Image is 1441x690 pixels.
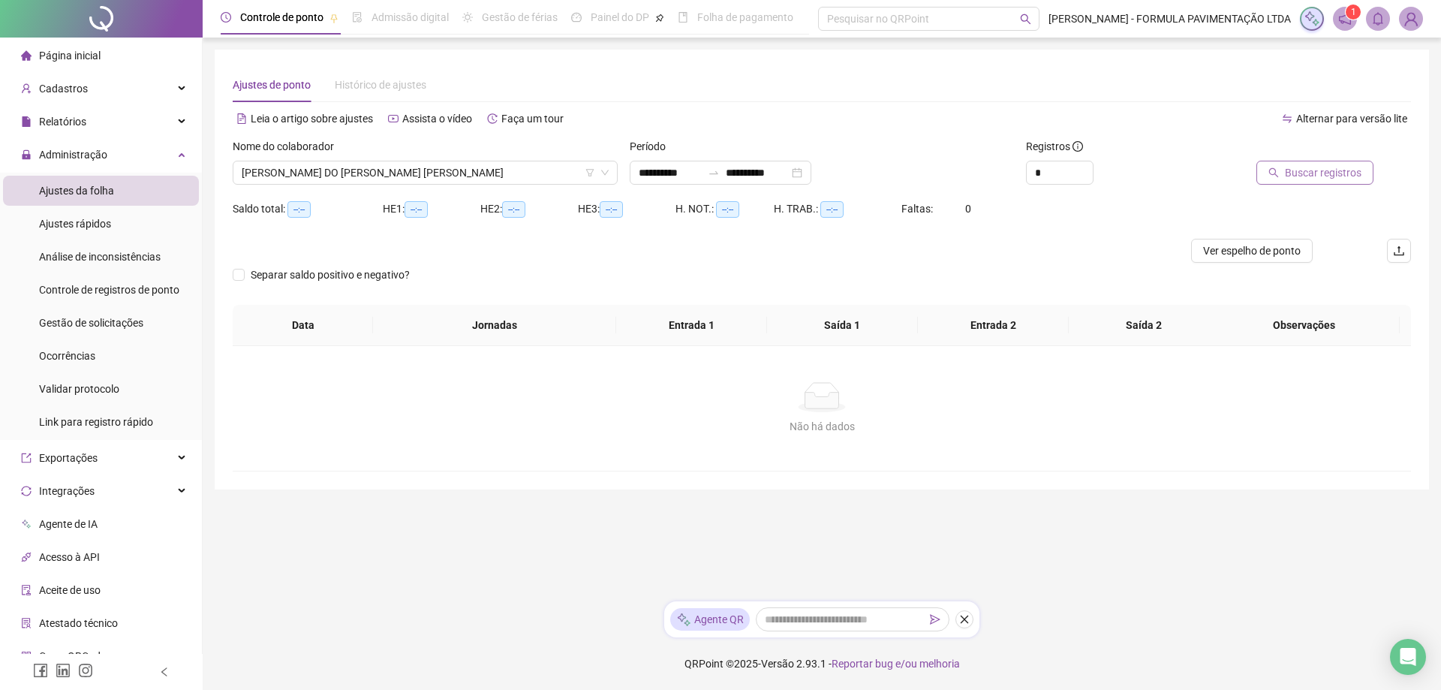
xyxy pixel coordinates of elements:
[676,612,691,628] img: sparkle-icon.fc2bf0ac1784a2077858766a79e2daf3.svg
[242,161,609,184] span: ADILSON DO NASCIMENTO SOARES
[670,608,750,631] div: Agente QR
[1020,14,1031,25] span: search
[251,418,1393,435] div: Não há dados
[33,663,48,678] span: facebook
[159,667,170,677] span: left
[1351,7,1356,17] span: 1
[21,50,32,61] span: home
[39,551,100,563] span: Acesso à API
[352,12,363,23] span: file-done
[236,113,247,124] span: file-text
[600,168,609,177] span: down
[1026,138,1083,155] span: Registros
[388,113,399,124] span: youtube
[462,12,473,23] span: sun
[1285,164,1361,181] span: Buscar registros
[39,617,118,629] span: Atestado técnico
[78,663,93,678] span: instagram
[480,200,578,218] div: HE 2:
[1069,305,1220,346] th: Saída 2
[21,651,32,661] span: qrcode
[39,185,114,197] span: Ajustes da folha
[335,79,426,91] span: Histórico de ajustes
[233,138,344,155] label: Nome do colaborador
[233,305,373,346] th: Data
[820,201,844,218] span: --:--
[251,113,373,125] span: Leia o artigo sobre ajustes
[767,305,918,346] th: Saída 1
[1282,113,1292,124] span: swap
[1400,8,1422,30] img: 84187
[39,383,119,395] span: Validar protocolo
[675,200,774,218] div: H. NOT.:
[571,12,582,23] span: dashboard
[233,200,383,218] div: Saldo total:
[630,138,675,155] label: Período
[21,453,32,463] span: export
[39,317,143,329] span: Gestão de solicitações
[203,637,1441,690] footer: QRPoint © 2025 - 2.93.1 -
[1296,113,1407,125] span: Alternar para versão lite
[487,113,498,124] span: history
[482,11,558,23] span: Gestão de férias
[1048,11,1291,27] span: [PERSON_NAME] - FORMULA PAVIMENTAÇÃO LTDA
[832,658,960,670] span: Reportar bug e/ou melhoria
[1346,5,1361,20] sup: 1
[240,11,323,23] span: Controle de ponto
[1256,161,1373,185] button: Buscar registros
[39,452,98,464] span: Exportações
[21,83,32,94] span: user-add
[39,251,161,263] span: Análise de inconsistências
[1072,141,1083,152] span: info-circle
[39,284,179,296] span: Controle de registros de ponto
[697,11,793,23] span: Folha de pagamento
[39,350,95,362] span: Ocorrências
[708,167,720,179] span: to
[1191,239,1313,263] button: Ver espelho de ponto
[1268,167,1279,178] span: search
[1371,12,1385,26] span: bell
[708,167,720,179] span: swap-right
[1393,245,1405,257] span: upload
[502,201,525,218] span: --:--
[373,305,616,346] th: Jornadas
[1304,11,1320,27] img: sparkle-icon.fc2bf0ac1784a2077858766a79e2daf3.svg
[39,416,153,428] span: Link para registro rápido
[901,203,935,215] span: Faltas:
[501,113,564,125] span: Faça um tour
[39,83,88,95] span: Cadastros
[1220,317,1388,333] span: Observações
[402,113,472,125] span: Assista o vídeo
[245,267,416,283] span: Separar saldo positivo e negativo?
[39,116,86,128] span: Relatórios
[585,168,594,177] span: filter
[39,584,101,596] span: Aceite de uso
[383,200,480,218] div: HE 1:
[678,12,688,23] span: book
[1208,305,1400,346] th: Observações
[39,485,95,497] span: Integrações
[655,14,664,23] span: pushpin
[39,518,98,530] span: Agente de IA
[21,486,32,496] span: sync
[329,14,338,23] span: pushpin
[1203,243,1301,259] span: Ver espelho de ponto
[221,12,231,23] span: clock-circle
[965,203,971,215] span: 0
[716,201,739,218] span: --:--
[405,201,428,218] span: --:--
[39,650,106,662] span: Gerar QRCode
[372,11,449,23] span: Admissão digital
[21,585,32,595] span: audit
[21,618,32,628] span: solution
[1338,12,1352,26] span: notification
[578,200,675,218] div: HE 3:
[287,201,311,218] span: --:--
[761,658,794,670] span: Versão
[39,218,111,230] span: Ajustes rápidos
[39,149,107,161] span: Administração
[233,79,311,91] span: Ajustes de ponto
[774,200,901,218] div: H. TRAB.:
[616,305,767,346] th: Entrada 1
[56,663,71,678] span: linkedin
